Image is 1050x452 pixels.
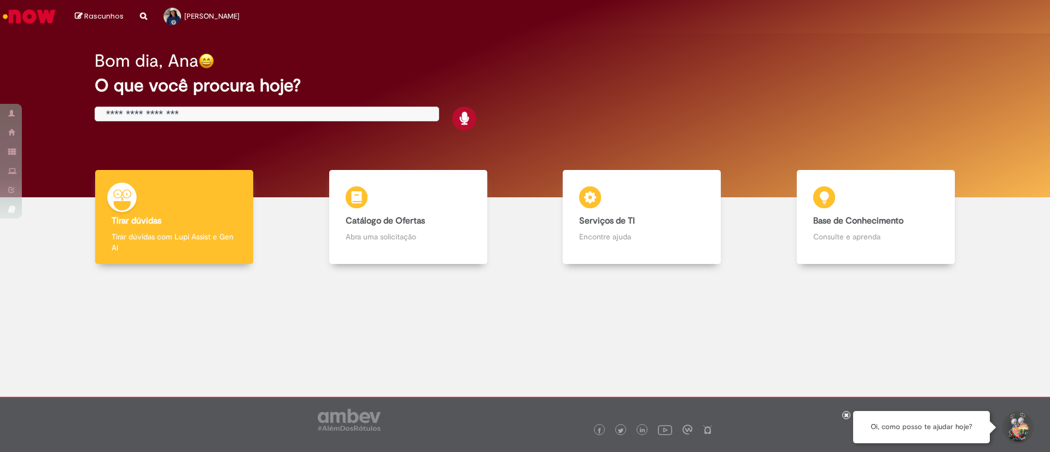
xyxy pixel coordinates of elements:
p: Abra uma solicitação [346,231,471,242]
a: Base de Conhecimento Consulte e aprenda [759,170,993,265]
b: Tirar dúvidas [112,215,161,226]
b: Catálogo de Ofertas [346,215,425,226]
button: Iniciar Conversa de Suporte [1001,411,1034,444]
a: Rascunhos [75,11,124,22]
img: logo_footer_facebook.png [597,428,602,433]
p: Encontre ajuda [579,231,704,242]
img: happy-face.png [199,53,214,69]
span: Rascunhos [84,11,124,21]
h2: O que você procura hoje? [95,76,956,95]
a: Catálogo de Ofertas Abra uma solicitação [291,170,526,265]
img: logo_footer_naosei.png [703,425,713,435]
img: logo_footer_workplace.png [682,425,692,435]
p: Consulte e aprenda [813,231,938,242]
a: Serviços de TI Encontre ajuda [525,170,759,265]
img: logo_footer_twitter.png [618,428,623,433]
a: Tirar dúvidas Tirar dúvidas com Lupi Assist e Gen Ai [57,170,291,265]
b: Serviços de TI [579,215,635,226]
img: logo_footer_youtube.png [658,422,672,437]
p: Tirar dúvidas com Lupi Assist e Gen Ai [112,231,237,253]
span: [PERSON_NAME] [184,11,240,21]
b: Base de Conhecimento [813,215,903,226]
img: logo_footer_linkedin.png [640,427,645,434]
h2: Bom dia, Ana [95,51,199,71]
img: ServiceNow [1,5,57,27]
img: logo_footer_ambev_rotulo_gray.png [318,409,381,431]
div: Oi, como posso te ajudar hoje? [853,411,990,443]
